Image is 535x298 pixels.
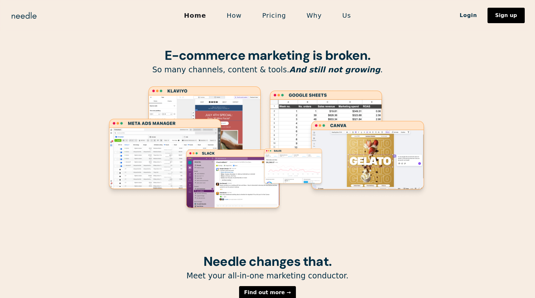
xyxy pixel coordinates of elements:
[104,65,431,75] p: So many channels, content & tools. .
[252,9,296,22] a: Pricing
[488,8,525,23] a: Sign up
[495,13,517,18] div: Sign up
[296,9,332,22] a: Why
[165,47,370,64] strong: E-commerce marketing is broken.
[289,65,380,74] em: And still not growing
[332,9,361,22] a: Us
[203,253,332,270] strong: Needle changes that.
[174,9,216,22] a: Home
[216,9,252,22] a: How
[244,290,291,295] div: Find out more →
[449,10,488,21] a: Login
[104,271,431,281] p: Meet your all-in-one marketing conductor.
